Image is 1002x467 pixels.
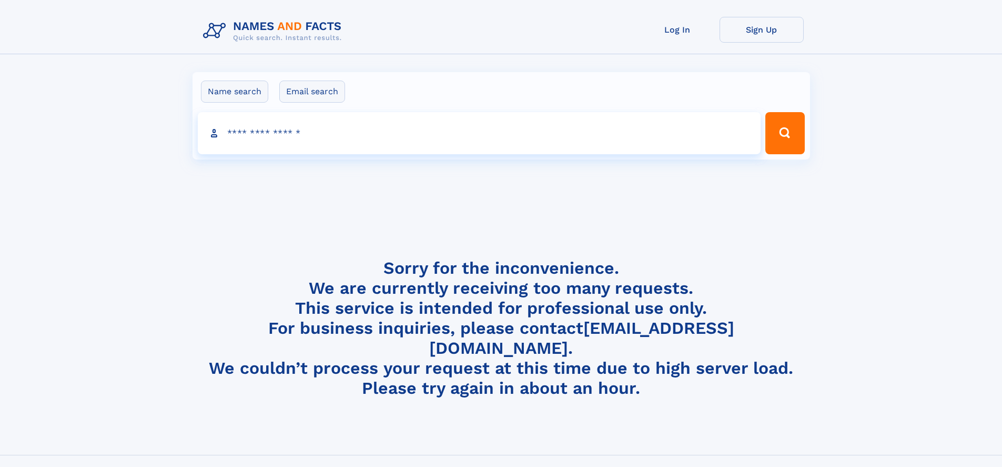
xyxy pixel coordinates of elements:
[199,258,804,399] h4: Sorry for the inconvenience. We are currently receiving too many requests. This service is intend...
[429,318,734,358] a: [EMAIL_ADDRESS][DOMAIN_NAME]
[765,112,804,154] button: Search Button
[635,17,720,43] a: Log In
[201,81,268,103] label: Name search
[198,112,761,154] input: search input
[720,17,804,43] a: Sign Up
[279,81,345,103] label: Email search
[199,17,350,45] img: Logo Names and Facts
